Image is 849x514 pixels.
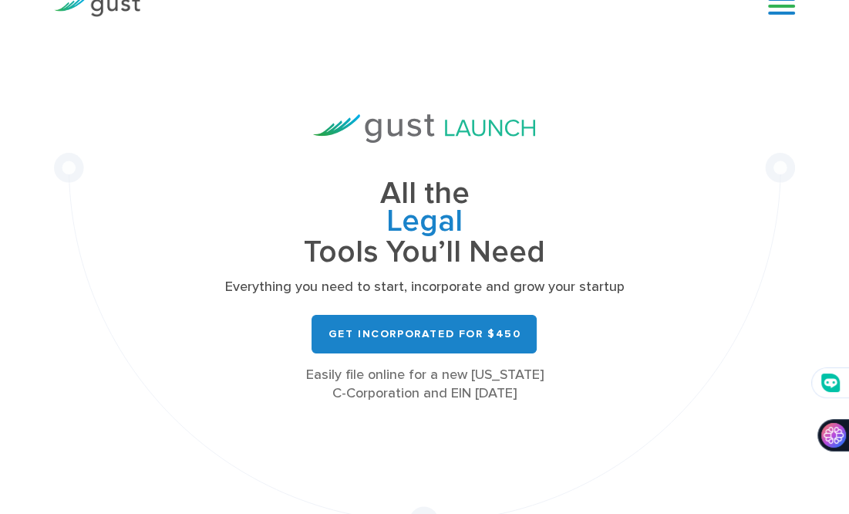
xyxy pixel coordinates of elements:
span: Legal [165,208,684,238]
img: Gust Launch Logo [313,114,535,143]
a: Get Incorporated for $450 [312,315,537,353]
p: Everything you need to start, incorporate and grow your startup [165,278,684,296]
h1: All the Tools You’ll Need [165,180,684,267]
div: Easily file online for a new [US_STATE] C-Corporation and EIN [DATE] [165,366,684,403]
